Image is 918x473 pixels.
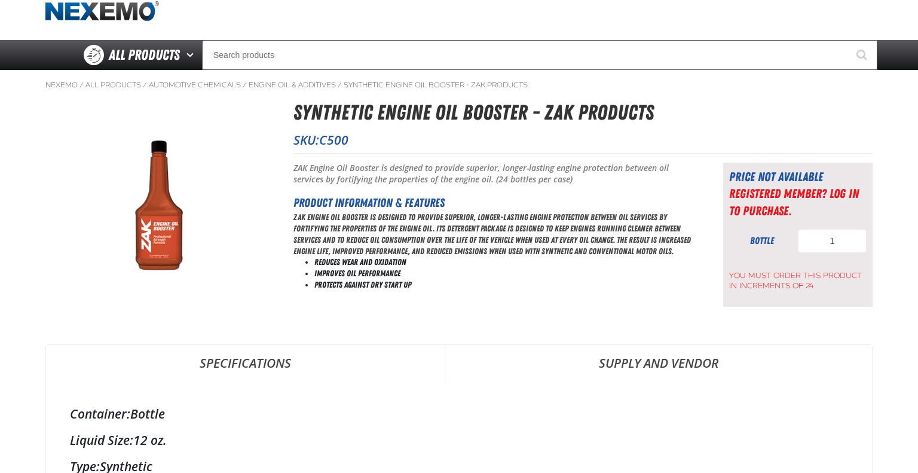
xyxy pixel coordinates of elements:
[46,121,272,296] img: Synthetic Engine Oil Booster - ZAK Products
[249,80,336,90] a: Engine Oil & Additives
[45,80,78,90] a: Nexemo
[729,265,867,291] span: You must order this product in increments of 24
[344,80,528,90] a: Synthetic Engine Oil Booster - ZAK Products
[847,40,877,70] button: Start Searching
[293,194,693,212] h2: Product Information & Features
[85,80,141,90] a: All Products
[149,80,241,90] a: Automotive Chemicals
[182,40,202,70] button: Open All Products pages
[70,432,848,448] div: 12 oz.
[143,80,147,90] span: /
[314,257,693,268] li: Reduces Wear and Oxidation
[293,132,873,148] p: SKU:
[445,345,872,381] a: Supply and Vendor
[70,405,848,422] div: Bottle
[202,40,877,70] input: Search
[45,1,159,22] a: Home
[314,268,693,279] li: Improves Oil Performance
[70,405,130,422] label: Container:
[79,80,84,90] span: /
[293,97,873,129] h1: Synthetic Engine Oil Booster - ZAK Products
[338,80,342,90] span: /
[798,229,867,253] input: Product Quantity
[243,80,247,90] span: /
[293,163,693,185] p: ZAK Engine Oil Booster is designed to provide superior, longer-lasting engine protection between ...
[729,169,867,185] div: Price not available
[46,345,445,381] a: Specifications
[729,234,795,248] div: bottle
[109,44,180,66] span: All Products
[70,432,133,448] label: Liquid Size:
[314,279,693,291] li: Protects Against Dry Start Up
[729,186,859,218] a: Registered Member? Log In to purchase.
[45,80,873,90] nav: Breadcrumbs
[293,212,693,257] p: ZAK Engine Oil Booster is designed to provide superior, longer-lasting engine protection between ...
[45,1,159,22] img: Nexemo logo
[319,132,348,148] span: C500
